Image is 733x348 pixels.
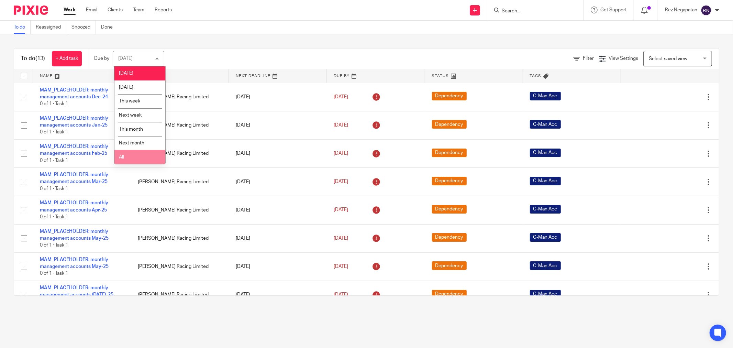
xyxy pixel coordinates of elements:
[40,271,68,276] span: 0 of 1 · Task 1
[583,56,594,61] span: Filter
[229,281,327,309] td: [DATE]
[229,168,327,196] td: [DATE]
[530,261,561,270] span: C-Man Acc
[334,180,348,184] span: [DATE]
[131,252,229,281] td: [PERSON_NAME] Racing Limited
[530,149,561,157] span: C-Man Acc
[133,7,144,13] a: Team
[119,155,124,160] span: All
[530,74,542,78] span: Tags
[432,290,467,298] span: Dependency
[40,144,108,156] a: MAM_PLACEHOLDER: monthly management accounts Feb-25
[229,252,327,281] td: [DATE]
[40,229,109,241] a: MAM_PLACEHOLDER: monthly management accounts May-25
[501,8,563,14] input: Search
[40,130,68,135] span: 0 of 1 · Task 1
[665,7,697,13] p: Rez Negapatan
[119,113,142,118] span: Next week
[432,149,467,157] span: Dependency
[52,51,82,66] a: + Add task
[14,21,31,34] a: To do
[334,292,348,297] span: [DATE]
[432,92,467,100] span: Dependency
[131,168,229,196] td: [PERSON_NAME] Racing Limited
[118,56,133,61] div: [DATE]
[131,224,229,252] td: [PERSON_NAME] Racing Limited
[229,83,327,111] td: [DATE]
[21,55,45,62] h1: To do
[229,111,327,139] td: [DATE]
[701,5,712,16] img: svg%3E
[229,196,327,224] td: [DATE]
[40,257,109,269] a: MAM_PLACEHOLDER: monthly management accounts May-25
[649,56,687,61] span: Select saved view
[40,116,108,128] a: MAM_PLACEHOLDER: monthly management accounts Jan-25
[334,95,348,99] span: [DATE]
[229,224,327,252] td: [DATE]
[64,7,76,13] a: Work
[131,196,229,224] td: [PERSON_NAME] Racing Limited
[432,177,467,185] span: Dependency
[334,208,348,213] span: [DATE]
[40,215,68,219] span: 0 of 1 · Task 1
[530,205,561,214] span: C-Man Acc
[432,120,467,129] span: Dependency
[334,236,348,241] span: [DATE]
[40,285,113,297] a: MAM_PLACEHOLDER: monthly management accounts [DATE]-25
[119,85,133,90] span: [DATE]
[94,55,109,62] p: Due by
[432,261,467,270] span: Dependency
[432,233,467,242] span: Dependency
[530,177,561,185] span: C-Man Acc
[40,172,108,184] a: MAM_PLACEHOLDER: monthly management accounts Mar-25
[14,6,48,15] img: Pixie
[609,56,638,61] span: View Settings
[530,120,561,129] span: C-Man Acc
[155,7,172,13] a: Reports
[530,92,561,100] span: C-Man Acc
[119,99,140,104] span: This week
[131,281,229,309] td: [PERSON_NAME] Racing Limited
[131,139,229,167] td: [PERSON_NAME] Racing Limited
[119,127,143,132] span: This month
[40,88,108,99] a: MAM_PLACEHOLDER: monthly management accounts Dec-24
[40,101,68,106] span: 0 of 1 · Task 1
[36,21,66,34] a: Reassigned
[334,264,348,269] span: [DATE]
[432,205,467,214] span: Dependency
[530,233,561,242] span: C-Man Acc
[35,56,45,61] span: (13)
[600,8,627,12] span: Get Support
[86,7,97,13] a: Email
[40,200,108,212] a: MAM_PLACEHOLDER: monthly management accounts Apr-25
[530,290,561,298] span: C-Man Acc
[101,21,118,34] a: Done
[119,71,133,76] span: [DATE]
[334,151,348,156] span: [DATE]
[40,243,68,248] span: 0 of 1 · Task 1
[334,123,348,128] span: [DATE]
[131,111,229,139] td: [PERSON_NAME] Racing Limited
[40,186,68,191] span: 0 of 1 · Task 1
[71,21,96,34] a: Snoozed
[119,141,144,145] span: Next month
[131,83,229,111] td: [PERSON_NAME] Racing Limited
[229,139,327,167] td: [DATE]
[108,7,123,13] a: Clients
[40,158,68,163] span: 0 of 1 · Task 1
